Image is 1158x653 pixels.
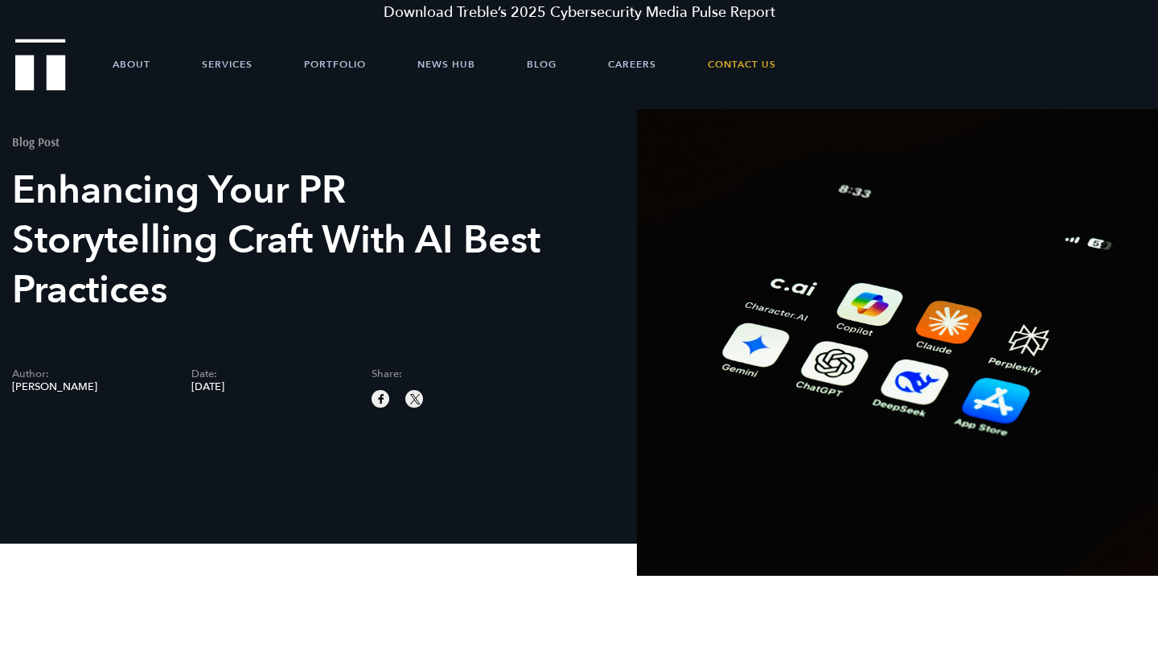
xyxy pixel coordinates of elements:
[374,392,388,406] img: facebook sharing button
[12,134,60,150] mark: Blog Post
[191,369,347,380] span: Date:
[608,40,656,88] a: Careers
[113,40,150,88] a: About
[16,40,64,89] a: Treble Homepage
[527,40,556,88] a: Blog
[191,382,347,392] span: [DATE]
[12,382,167,392] span: [PERSON_NAME]
[12,166,551,315] h1: Enhancing Your PR Storytelling Craft With AI Best Practices
[304,40,366,88] a: Portfolio
[408,392,422,406] img: twitter sharing button
[708,40,776,88] a: Contact Us
[417,40,475,88] a: News Hub
[15,39,66,90] img: Treble logo
[372,369,527,380] span: Share:
[12,369,167,380] span: Author:
[202,40,253,88] a: Services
